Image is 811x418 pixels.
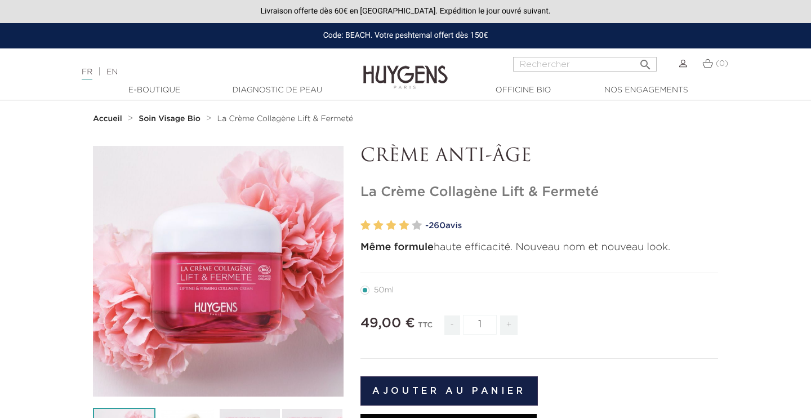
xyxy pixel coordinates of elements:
[412,217,422,234] label: 5
[82,68,92,80] a: FR
[221,85,333,96] a: Diagnostic de peau
[360,146,718,167] p: CRÈME ANTI-ÂGE
[429,221,445,230] span: 260
[93,115,122,123] strong: Accueil
[513,57,657,72] input: Rechercher
[635,54,656,69] button: 
[467,85,580,96] a: Officine Bio
[590,85,702,96] a: Nos engagements
[363,47,448,91] img: Huygens
[360,240,718,255] p: haute efficacité. Nouveau nom et nouveau look.
[500,315,518,335] span: +
[386,217,396,234] label: 3
[360,184,718,201] h1: La Crème Collagène Lift & Fermeté
[360,217,371,234] label: 1
[106,68,118,76] a: EN
[373,217,384,234] label: 2
[444,315,460,335] span: -
[418,313,433,344] div: TTC
[639,55,652,68] i: 
[360,317,415,330] span: 49,00 €
[98,85,211,96] a: E-Boutique
[217,114,354,123] a: La Crème Collagène Lift & Fermeté
[425,217,718,234] a: -260avis
[399,217,409,234] label: 4
[139,115,200,123] strong: Soin Visage Bio
[139,114,203,123] a: Soin Visage Bio
[716,60,728,68] span: (0)
[360,286,407,295] label: 50ml
[217,115,354,123] span: La Crème Collagène Lift & Fermeté
[360,376,538,406] button: Ajouter au panier
[93,114,124,123] a: Accueil
[360,242,434,252] strong: Même formule
[76,65,329,79] div: |
[463,315,497,335] input: Quantité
